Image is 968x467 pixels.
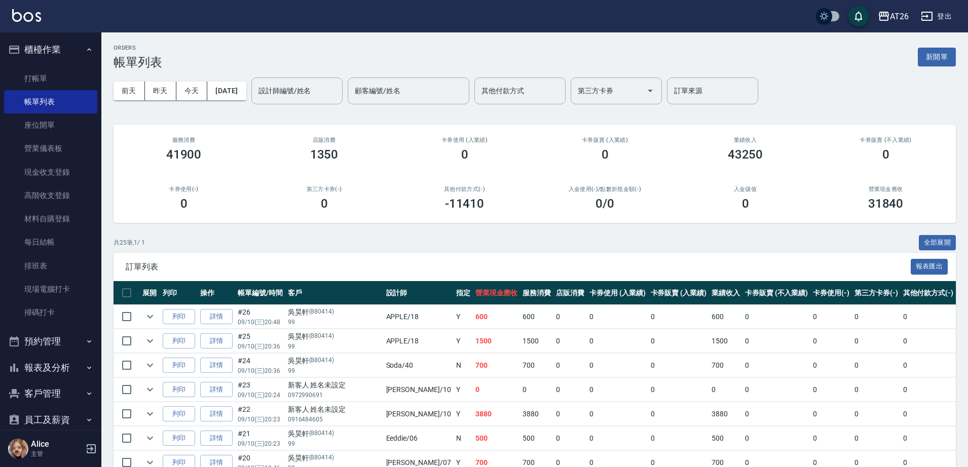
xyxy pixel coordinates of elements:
[163,406,195,422] button: 列印
[31,439,83,449] h5: Alice
[288,404,381,415] div: 新客人 姓名未設定
[12,9,41,22] img: Logo
[547,186,663,192] h2: 入金使用(-) /點數折抵金額(-)
[163,431,195,446] button: 列印
[901,402,956,426] td: 0
[473,354,520,377] td: 700
[454,281,473,305] th: 指定
[587,354,648,377] td: 0
[742,329,810,353] td: 0
[114,238,145,247] p: 共 25 筆, 1 / 1
[587,402,648,426] td: 0
[288,318,381,327] p: 99
[810,281,852,305] th: 卡券使用(-)
[4,278,97,301] a: 現場電腦打卡
[114,55,162,69] h3: 帳單列表
[728,147,763,162] h3: 43250
[648,426,710,450] td: 0
[553,426,587,450] td: 0
[901,378,956,402] td: 0
[4,137,97,160] a: 營業儀表板
[384,354,454,377] td: Soda /40
[200,431,233,446] a: 詳情
[8,439,28,459] img: Person
[473,305,520,329] td: 600
[114,45,162,51] h2: ORDERS
[288,391,381,400] p: 0972990691
[288,415,381,424] p: 0916484605
[687,137,803,143] h2: 業績收入
[810,329,852,353] td: 0
[288,429,381,439] div: 吳昊軒
[642,83,658,99] button: Open
[553,329,587,353] td: 0
[602,147,609,162] h3: 0
[709,281,742,305] th: 業績收入
[852,329,901,353] td: 0
[901,354,956,377] td: 0
[901,426,956,450] td: 0
[687,186,803,192] h2: 入金儲值
[384,402,454,426] td: [PERSON_NAME] /10
[587,378,648,402] td: 0
[163,309,195,325] button: 列印
[520,402,553,426] td: 3880
[4,355,97,381] button: 報表及分析
[266,137,382,143] h2: 店販消費
[200,358,233,373] a: 詳情
[917,7,956,26] button: 登出
[553,305,587,329] td: 0
[810,305,852,329] td: 0
[207,82,246,100] button: [DATE]
[200,333,233,349] a: 詳情
[742,426,810,450] td: 0
[235,305,285,329] td: #26
[4,161,97,184] a: 現金收支登錄
[200,309,233,325] a: 詳情
[4,380,97,407] button: 客戶管理
[810,354,852,377] td: 0
[4,90,97,113] a: 帳單列表
[874,6,913,27] button: AT26
[309,429,334,439] p: (880414)
[810,402,852,426] td: 0
[235,354,285,377] td: #24
[901,305,956,329] td: 0
[309,307,334,318] p: (880414)
[235,402,285,426] td: #22
[140,281,160,305] th: 展開
[648,378,710,402] td: 0
[473,378,520,402] td: 0
[238,342,283,351] p: 09/10 (三) 20:36
[406,186,523,192] h2: 其他付款方式(-)
[384,426,454,450] td: Eeddie /06
[126,262,911,272] span: 訂單列表
[709,329,742,353] td: 1500
[384,329,454,353] td: APPLE /18
[553,281,587,305] th: 店販消費
[235,378,285,402] td: #23
[176,82,208,100] button: 今天
[810,426,852,450] td: 0
[4,36,97,63] button: 櫃檯作業
[142,382,158,397] button: expand row
[918,48,956,66] button: 新開單
[473,329,520,353] td: 1500
[648,354,710,377] td: 0
[709,402,742,426] td: 3880
[454,378,473,402] td: Y
[288,307,381,318] div: 吳昊軒
[200,406,233,422] a: 詳情
[4,230,97,254] a: 每日結帳
[473,281,520,305] th: 營業現金應收
[742,281,810,305] th: 卡券販賣 (不入業績)
[238,318,283,327] p: 09/10 (三) 20:48
[288,366,381,375] p: 99
[288,439,381,448] p: 99
[4,301,97,324] a: 掃碼打卡
[890,10,909,23] div: AT26
[310,147,339,162] h3: 1350
[285,281,384,305] th: 客戶
[384,305,454,329] td: APPLE /18
[595,197,614,211] h3: 0 /0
